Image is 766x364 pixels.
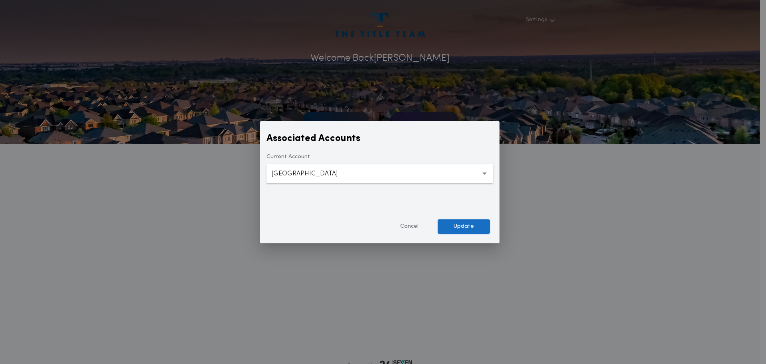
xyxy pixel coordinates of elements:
button: Cancel [384,219,434,234]
button: [GEOGRAPHIC_DATA] [267,164,493,183]
p: [GEOGRAPHIC_DATA] [271,169,350,179]
label: Current Account [267,153,310,161]
label: Associated Accounts [267,132,360,145]
button: Update [438,219,490,234]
